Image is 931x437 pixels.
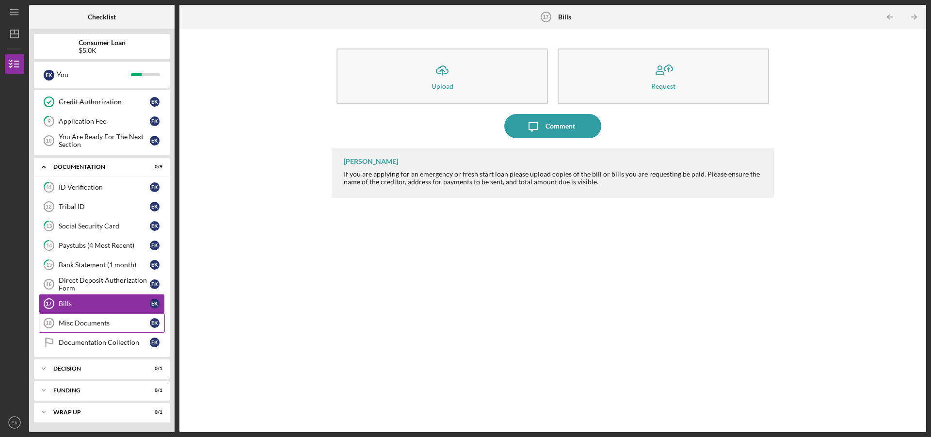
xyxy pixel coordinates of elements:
[59,133,150,148] div: You Are Ready For The Next Section
[59,98,150,106] div: Credit Authorization
[39,112,165,131] a: 9Application FeeEK
[150,136,160,146] div: E K
[53,164,138,170] div: Documentation
[150,97,160,107] div: E K
[39,131,165,150] a: 10You Are Ready For The Next SectionEK
[59,203,150,210] div: Tribal ID
[12,420,18,425] text: EK
[39,236,165,255] a: 14Paystubs (4 Most Recent)EK
[46,138,51,144] tspan: 10
[145,164,162,170] div: 0 / 9
[46,281,51,287] tspan: 16
[39,178,165,197] a: 11ID VerificationEK
[150,221,160,231] div: E K
[543,14,549,20] tspan: 17
[59,261,150,269] div: Bank Statement (1 month)
[79,47,126,54] div: $5.0K
[337,49,548,104] button: Upload
[46,204,51,210] tspan: 12
[546,114,575,138] div: Comment
[150,116,160,126] div: E K
[150,338,160,347] div: E K
[39,275,165,294] a: 16Direct Deposit Authorization FormEK
[46,320,51,326] tspan: 18
[57,66,131,83] div: You
[150,299,160,308] div: E K
[46,223,52,229] tspan: 13
[44,70,54,81] div: E K
[39,92,165,112] a: Credit AuthorizationEK
[344,158,398,165] div: [PERSON_NAME]
[432,82,453,90] div: Upload
[46,262,52,268] tspan: 15
[504,114,601,138] button: Comment
[59,222,150,230] div: Social Security Card
[651,82,675,90] div: Request
[344,170,764,186] div: If you are applying for an emergency or fresh start loan please upload copies of the bill or bill...
[79,39,126,47] b: Consumer Loan
[150,241,160,250] div: E K
[88,13,116,21] b: Checklist
[59,242,150,249] div: Paystubs (4 Most Recent)
[59,300,150,308] div: Bills
[150,182,160,192] div: E K
[46,301,51,307] tspan: 17
[150,260,160,270] div: E K
[39,333,165,352] a: Documentation CollectionEK
[39,255,165,275] a: 15Bank Statement (1 month)EK
[145,388,162,393] div: 0 / 1
[53,409,138,415] div: Wrap up
[39,294,165,313] a: 17BillsEK
[53,388,138,393] div: Funding
[39,216,165,236] a: 13Social Security CardEK
[150,279,160,289] div: E K
[150,202,160,211] div: E K
[48,118,51,125] tspan: 9
[145,409,162,415] div: 0 / 1
[46,243,52,249] tspan: 14
[39,197,165,216] a: 12Tribal IDEK
[53,366,138,372] div: Decision
[39,313,165,333] a: 18Misc DocumentsEK
[59,339,150,346] div: Documentation Collection
[46,184,52,191] tspan: 11
[59,183,150,191] div: ID Verification
[145,366,162,372] div: 0 / 1
[59,276,150,292] div: Direct Deposit Authorization Form
[59,117,150,125] div: Application Fee
[150,318,160,328] div: E K
[558,49,769,104] button: Request
[59,319,150,327] div: Misc Documents
[5,413,24,432] button: EK
[558,13,571,21] b: Bills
